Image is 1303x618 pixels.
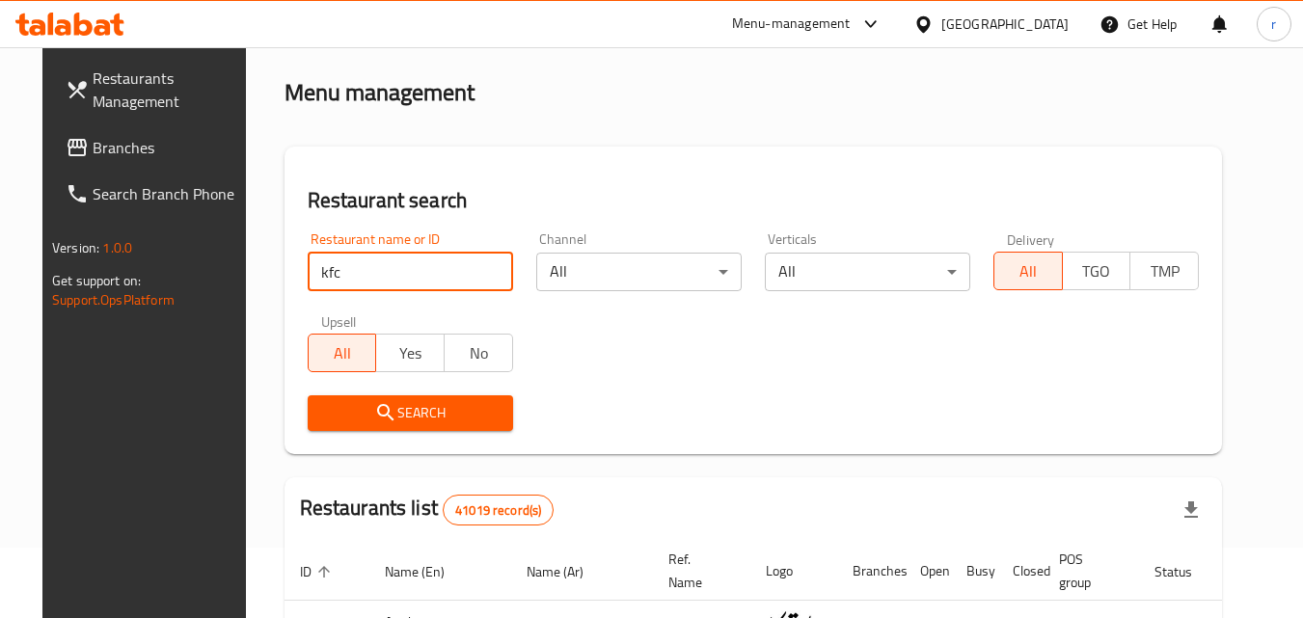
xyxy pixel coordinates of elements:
input: Search for restaurant name or ID.. [308,253,513,291]
span: Search Branch Phone [93,182,245,205]
div: All [765,253,970,291]
th: Busy [951,542,997,601]
span: 41019 record(s) [444,501,553,520]
th: Open [905,542,951,601]
h2: Restaurants list [300,494,555,525]
button: Search [308,395,513,431]
button: TMP [1129,252,1199,290]
th: Logo [750,542,837,601]
th: Branches [837,542,905,601]
span: Get support on: [52,268,141,293]
span: Branches [93,136,245,159]
span: All [316,339,369,367]
div: [GEOGRAPHIC_DATA] [941,13,1069,35]
h2: Menu management [285,77,475,108]
span: Name (Ar) [527,560,609,583]
span: r [1271,13,1276,35]
a: Search Branch Phone [50,171,260,217]
div: Export file [1168,487,1214,533]
span: No [452,339,505,367]
span: Restaurants Management [93,67,245,113]
span: Ref. Name [668,548,727,594]
span: TMP [1138,257,1191,285]
button: TGO [1062,252,1131,290]
a: Support.OpsPlatform [52,287,175,312]
div: Menu-management [732,13,851,36]
span: Yes [384,339,437,367]
div: All [536,253,742,291]
a: Restaurants Management [50,55,260,124]
span: Name (En) [385,560,470,583]
span: 1.0.0 [102,235,132,260]
h2: Restaurant search [308,186,1199,215]
button: No [444,334,513,372]
span: POS group [1059,548,1116,594]
span: TGO [1071,257,1124,285]
label: Upsell [321,314,357,328]
button: All [993,252,1063,290]
span: Search [323,401,498,425]
label: Delivery [1007,232,1055,246]
th: Closed [997,542,1044,601]
span: Status [1154,560,1217,583]
div: Total records count [443,495,554,525]
button: Yes [375,334,445,372]
span: ID [300,560,337,583]
span: All [1002,257,1055,285]
button: All [308,334,377,372]
span: Version: [52,235,99,260]
a: Branches [50,124,260,171]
